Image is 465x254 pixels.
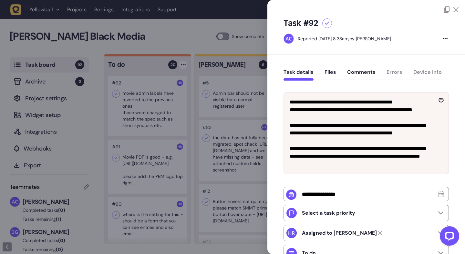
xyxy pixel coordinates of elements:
[325,69,336,81] button: Files
[298,36,349,42] div: Reported [DATE] 8.33am,
[298,35,391,42] div: by [PERSON_NAME]
[302,230,377,236] strong: Harry Robinson
[347,69,376,81] button: Comments
[435,224,462,251] iframe: LiveChat chat widget
[284,69,314,81] button: Task details
[284,34,294,44] img: Ameet Chohan
[284,18,318,28] h5: Task #92
[302,210,355,216] p: Select a task priority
